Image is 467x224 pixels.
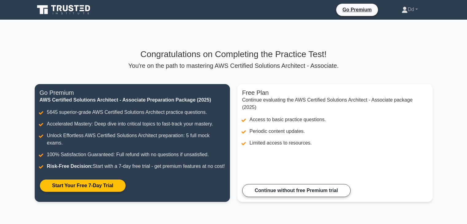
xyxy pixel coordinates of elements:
[35,62,433,69] p: You're on the path to mastering AWS Certified Solutions Architect - Associate.
[242,184,351,197] a: Continue without free Premium trial
[387,3,433,16] a: Dd
[339,6,375,14] a: Go Premium
[40,179,126,192] a: Start Your Free 7-Day Trial
[35,49,433,60] h3: Congratulations on Completing the Practice Test!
